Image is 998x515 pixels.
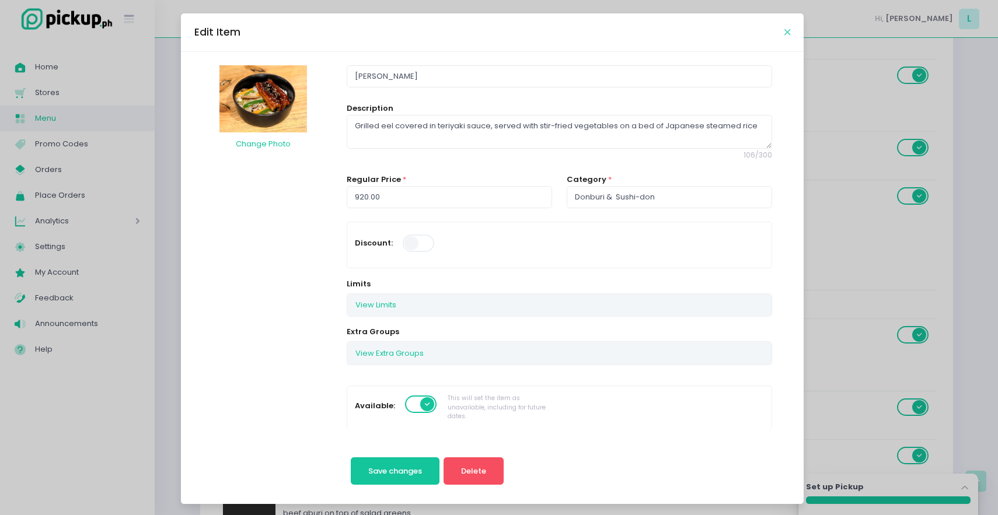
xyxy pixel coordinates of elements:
[347,103,393,114] label: Description
[347,294,404,316] button: View Limits
[347,115,772,149] textarea: Grilled eel covered in teriyaki sauce, served with stir-fried vegetables on a bed of Japanese ste...
[347,278,371,290] label: Limits
[784,29,790,35] button: Close
[444,457,504,485] button: Delete
[368,465,422,477] span: Save changes
[355,400,395,412] label: Available:
[351,457,440,485] button: Save changes
[448,394,552,421] div: This will set the item as unavailable, including for future dates.
[347,150,772,161] span: 106 / 300
[567,174,606,185] label: Category
[567,186,772,208] input: Category
[461,465,486,477] span: Delete
[219,65,307,132] img: Item Photo
[347,174,401,185] label: Regular Price
[194,24,240,40] div: Edit Item
[235,132,291,155] button: Change Photo
[347,186,552,208] input: Regular Price
[347,326,399,338] label: Extra Groups
[355,237,393,249] label: Discount:
[347,342,432,364] button: View Extra Groups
